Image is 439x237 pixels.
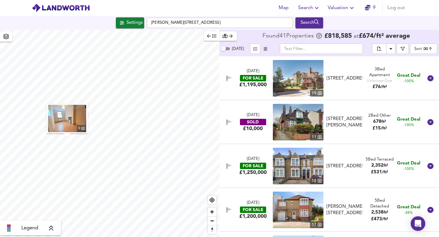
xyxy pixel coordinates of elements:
div: SOLD [240,119,266,125]
span: -100% [403,167,414,172]
div: [DATE]SOLD£10,000 property thumbnail 11 [STREET_ADDRESS][PERSON_NAME]2Bed Other678ft²£15/ft² Grea... [220,100,439,144]
div: Click to configure Search Settings [116,17,144,28]
div: 19 [310,90,323,97]
button: Settings [116,17,144,28]
span: £ 473 [371,217,388,221]
a: property thumbnail 11 [273,104,323,140]
a: property thumbnail 18 [273,148,323,184]
span: [DATE] [232,47,244,51]
button: Find my location [208,196,216,204]
a: 9 [365,4,376,12]
a: property thumbnail 9 [48,105,86,132]
div: FOR SALE [240,163,266,169]
svg: Show Details [427,75,434,82]
button: Reset bearing to north [208,225,216,234]
span: 2,538 [371,210,384,215]
div: Settings [127,19,143,27]
svg: Show Details [427,118,434,126]
div: £1,195,000 [239,81,267,88]
button: Search [296,2,323,14]
span: Search [298,4,320,12]
div: Unknown Size [367,78,392,84]
button: Search [295,17,323,28]
span: 2,352 [371,163,384,168]
span: £ 818,585 [324,33,352,39]
input: Text Filter... [280,44,363,54]
button: Zoom out [208,216,216,225]
span: Valuation [328,4,355,12]
span: -88% [404,210,413,216]
span: Map [276,4,291,12]
span: at [354,34,359,39]
img: logo [32,3,90,12]
div: FOR SALE [240,207,266,213]
div: Run Your Search [295,17,323,28]
div: [STREET_ADDRESS] [327,163,362,169]
div: 3 Bed Apartment [365,66,394,78]
button: Valuation [325,2,358,14]
button: Zoom in [208,207,216,216]
span: ft² [384,164,388,168]
div: £1,250,000 [239,169,267,176]
div: [DATE]FOR SALE£1,200,000 property thumbnail 17 [PERSON_NAME][STREET_ADDRESS]5Bed Detached2,538ft²... [220,188,439,232]
div: Found 41 Propert ies [262,33,315,39]
div: Birkbeck Road, Mill Hill, NW7 4BP [324,163,365,169]
div: [PERSON_NAME][STREET_ADDRESS] [327,203,362,217]
span: Great Deal [397,204,420,210]
div: FOR SALE [240,75,266,81]
div: 5 Bed Detached [365,198,394,210]
span: £ 531 [371,170,388,175]
img: property thumbnail [48,105,86,132]
div: split button [372,44,395,54]
span: / ft² [382,217,388,221]
span: -100% [403,79,414,84]
a: property thumbnail 17 [273,192,323,228]
svg: Show Details [427,162,434,170]
div: [DATE] [247,156,259,162]
span: Great Deal [397,116,420,123]
div: [DATE]FOR SALE£1,195,000 property thumbnail 19 [STREET_ADDRESS]3Bed ApartmentUnknownSize£76/ft² G... [220,56,439,100]
span: ft² [384,210,388,214]
div: Flat 1, Dawlish Court, Daws Lane, NW7 4SG [324,116,365,129]
button: property thumbnail 9 [47,104,88,133]
div: £10,000 [243,125,263,132]
div: 11 [310,134,323,140]
span: Great Deal [397,73,420,79]
span: £ 76 [373,85,387,89]
span: £ 15 [373,126,387,131]
span: / ft² [381,126,387,130]
div: [DATE] [247,200,259,206]
div: 2 Bed Other [368,113,391,118]
svg: Show Details [427,206,434,214]
div: [STREET_ADDRESS] [327,75,362,82]
span: Log out [387,4,405,12]
div: [DATE] [247,69,259,74]
span: / ft² [382,170,388,174]
div: Sort [414,46,422,52]
input: Enter a location... [147,18,293,28]
span: ft² [381,120,386,124]
button: Map [274,2,293,14]
div: Search [297,19,322,27]
div: Open Intercom Messenger [411,216,425,231]
a: property thumbnail 19 [273,60,323,97]
span: Legend [21,225,38,232]
div: 5 Bed Terraced [366,157,394,162]
img: property thumbnail [273,192,323,228]
div: Sort [410,44,437,54]
span: £ 674 / ft² average [359,33,410,39]
span: / ft² [381,85,387,89]
img: property thumbnail [273,60,323,97]
span: Great Deal [397,160,420,167]
div: 18 [310,178,323,184]
button: Log out [385,2,407,14]
div: [DATE] [247,112,259,118]
div: [STREET_ADDRESS][PERSON_NAME] [327,116,362,129]
button: Download Results [386,44,395,54]
img: property thumbnail [273,148,323,184]
button: 9 [360,2,380,14]
div: Mill Hill Place, NW7 4AQ [324,75,365,82]
div: £1,200,000 [239,213,267,220]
